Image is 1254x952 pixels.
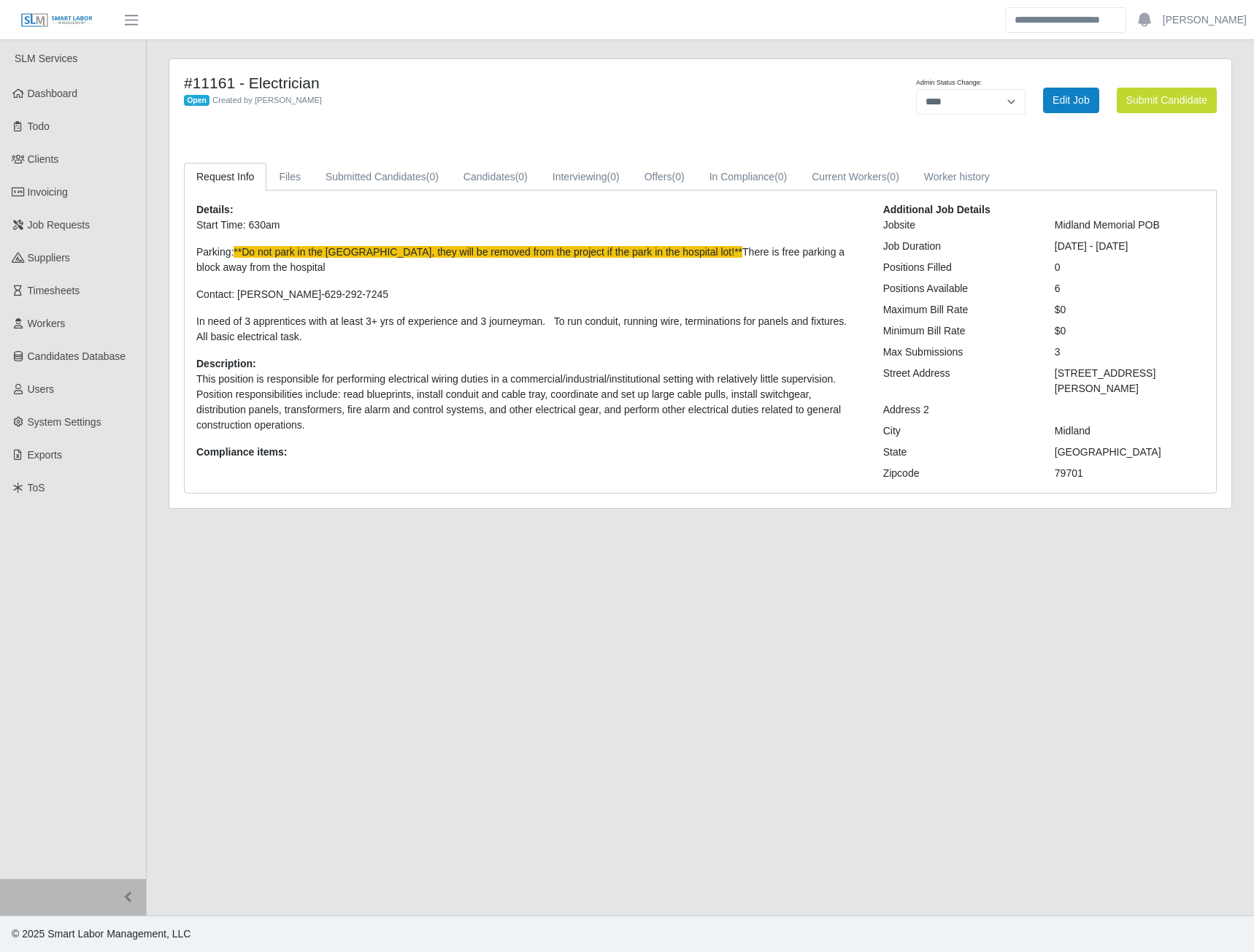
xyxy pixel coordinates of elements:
span: System Settings [28,416,101,428]
input: Search [1005,7,1126,33]
a: Worker history [912,163,1002,191]
a: [PERSON_NAME] [1163,12,1247,28]
a: Candidates [451,163,540,191]
div: $0 [1044,302,1215,318]
div: [GEOGRAPHIC_DATA] [1044,445,1215,460]
span: Suppliers [28,252,70,264]
div: [DATE] - [DATE] [1044,239,1215,254]
p: Contact: [PERSON_NAME]-629-292-7245 [196,287,861,302]
img: SLM Logo [20,12,93,28]
b: Compliance items: [196,446,287,458]
a: In Compliance [697,163,800,191]
div: Address 2 [872,402,1044,418]
div: [STREET_ADDRESS][PERSON_NAME] [1044,366,1215,396]
span: Todo [28,120,50,132]
div: Positions Filled [872,260,1044,275]
span: Job Requests [28,219,91,231]
a: Files [266,163,313,191]
p: Start Time: 630am [196,218,861,233]
div: State [872,445,1044,460]
span: Exports [28,449,62,461]
div: $0 [1044,323,1215,339]
span: SLM Services [15,53,77,64]
div: Maximum Bill Rate [872,302,1044,318]
div: Positions Available [872,281,1044,296]
span: Created by [PERSON_NAME] [212,96,322,104]
div: City [872,423,1044,439]
p: Parking: There is free parking a block away from the hospital [196,245,861,275]
span: Clients [28,153,59,165]
div: Max Submissions [872,345,1044,360]
p: In need of 3 apprentices with at least 3+ yrs of experience and 3 journeyman. To run conduit, run... [196,314,861,345]
div: 6 [1044,281,1215,296]
p: This position is responsible for performing electrical wiring duties in a commercial/industrial/i... [196,372,861,433]
label: Admin Status Change: [916,78,982,88]
span: (0) [607,171,620,183]
a: Edit Job [1043,88,1099,113]
div: Minimum Bill Rate [872,323,1044,339]
span: © 2025 Smart Labor Management, LLC [12,928,191,940]
button: Submit Candidate [1117,88,1217,113]
span: Open [184,95,209,107]
div: Midland Memorial POB [1044,218,1215,233]
div: Job Duration [872,239,1044,254]
span: **Do not park in the [GEOGRAPHIC_DATA], they will be removed from the project if the park in the ... [234,246,742,258]
a: Interviewing [540,163,632,191]
span: (0) [515,171,528,183]
div: Midland [1044,423,1215,439]
b: Additional Job Details [883,204,990,215]
a: Current Workers [799,163,912,191]
div: Zipcode [872,466,1044,481]
b: Description: [196,358,256,369]
span: Timesheets [28,285,80,296]
div: 79701 [1044,466,1215,481]
span: Users [28,383,55,395]
span: (0) [672,171,685,183]
b: Details: [196,204,234,215]
span: (0) [426,171,439,183]
a: Offers [632,163,697,191]
div: 0 [1044,260,1215,275]
span: (0) [774,171,787,183]
span: Candidates Database [28,350,126,362]
h4: #11161 - Electrician [184,74,777,92]
div: 3 [1044,345,1215,360]
span: Dashboard [28,88,78,99]
div: Street Address [872,366,1044,396]
a: Request Info [184,163,266,191]
span: (0) [887,171,899,183]
div: Jobsite [872,218,1044,233]
span: ToS [28,482,45,494]
a: Submitted Candidates [313,163,451,191]
span: Invoicing [28,186,68,198]
span: Workers [28,318,66,329]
